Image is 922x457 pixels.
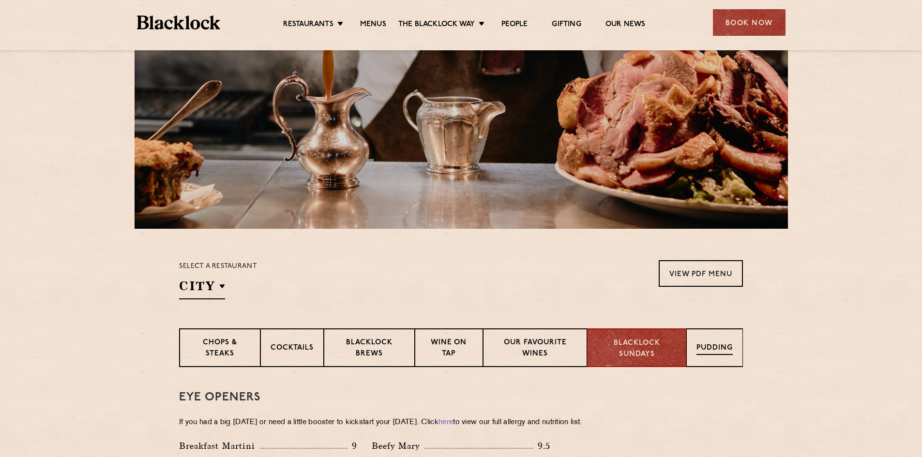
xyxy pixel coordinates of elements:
p: Wine on Tap [425,338,472,360]
p: Cocktails [271,343,314,355]
p: Blacklock Sundays [597,338,676,360]
p: Chops & Steaks [190,338,250,360]
div: Book Now [713,9,786,36]
a: People [501,20,528,30]
p: Blacklock Brews [334,338,405,360]
p: Our favourite wines [493,338,577,360]
a: Our News [605,20,646,30]
a: Menus [360,20,386,30]
p: 9.5 [533,440,550,452]
p: Pudding [696,343,733,355]
a: Restaurants [283,20,333,30]
p: 9 [347,440,357,452]
a: View PDF Menu [659,260,743,287]
img: BL_Textured_Logo-footer-cropped.svg [137,15,221,29]
h2: City [179,278,225,299]
p: Select a restaurant [179,260,257,273]
p: If you had a big [DATE] or need a little booster to kickstart your [DATE]. Click to view our full... [179,416,743,429]
p: Breakfast Martini [179,439,260,453]
a: here [438,419,453,426]
p: Beefy Mary [372,439,424,453]
a: The Blacklock Way [398,20,475,30]
h3: Eye openers [179,391,743,404]
a: Gifting [552,20,581,30]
